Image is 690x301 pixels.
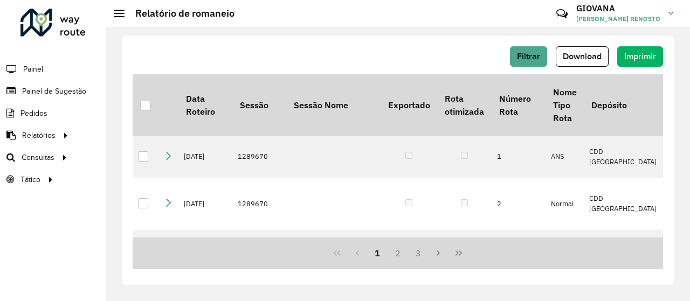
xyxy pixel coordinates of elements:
td: CDD [GEOGRAPHIC_DATA] [584,230,663,272]
h2: Relatório de romaneio [125,8,234,19]
td: 1289670 [232,136,286,178]
th: Data Roteiro [178,74,232,136]
span: Pedidos [20,108,47,119]
span: Imprimir [624,52,656,61]
th: Sessão Nome [286,74,381,136]
button: Last Page [448,243,469,263]
button: 2 [388,243,408,263]
button: Download [556,46,609,67]
td: Normal [546,178,584,230]
td: 1 [492,136,546,178]
span: [PERSON_NAME] RENOSTO [576,14,660,24]
span: Relatórios [22,130,56,141]
span: Filtrar [517,52,540,61]
span: Consultas [22,152,54,163]
th: Número Rota [492,74,546,136]
h3: GIOVANA [576,3,660,13]
button: 1 [367,243,388,263]
button: 3 [408,243,429,263]
th: Rota otimizada [437,74,491,136]
span: Download [563,52,602,61]
th: Depósito [584,74,663,136]
th: Exportado [381,74,437,136]
td: CDD [GEOGRAPHIC_DATA] [584,136,663,178]
span: Tático [20,174,40,185]
td: [DATE] [178,230,232,272]
th: Sessão [232,74,286,136]
td: 1289670 [232,178,286,230]
td: 2 [492,178,546,230]
a: Contato Rápido [550,2,574,25]
td: 3 [492,230,546,272]
button: Next Page [429,243,449,263]
button: Filtrar [510,46,547,67]
td: 1289670 [232,230,286,272]
span: Painel de Sugestão [22,86,86,97]
td: [DATE] [178,136,232,178]
span: Painel [23,64,43,75]
td: ANS [546,136,584,178]
td: CDD [GEOGRAPHIC_DATA] [584,178,663,230]
td: Normal [546,230,584,272]
th: Nome Tipo Rota [546,74,584,136]
td: [DATE] [178,178,232,230]
button: Imprimir [617,46,663,67]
